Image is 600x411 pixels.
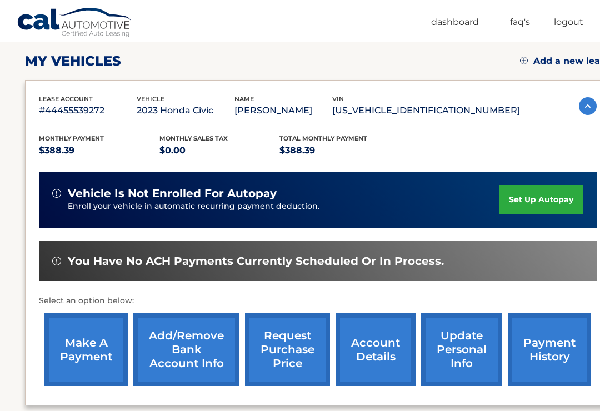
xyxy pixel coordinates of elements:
[336,313,416,386] a: account details
[279,134,367,142] span: Total Monthly Payment
[332,103,520,118] p: [US_VEHICLE_IDENTIFICATION_NUMBER]
[39,134,104,142] span: Monthly Payment
[159,134,228,142] span: Monthly sales Tax
[52,189,61,198] img: alert-white.svg
[332,95,344,103] span: vin
[68,187,277,201] span: vehicle is not enrolled for autopay
[137,103,234,118] p: 2023 Honda Civic
[44,313,128,386] a: make a payment
[431,13,479,32] a: Dashboard
[52,257,61,265] img: alert-white.svg
[133,313,239,386] a: Add/Remove bank account info
[39,103,137,118] p: #44455539272
[159,143,280,158] p: $0.00
[68,254,444,268] span: You have no ACH payments currently scheduled or in process.
[508,313,591,386] a: payment history
[279,143,400,158] p: $388.39
[245,313,330,386] a: request purchase price
[137,95,164,103] span: vehicle
[39,294,597,308] p: Select an option below:
[39,95,93,103] span: lease account
[68,201,499,213] p: Enroll your vehicle in automatic recurring payment deduction.
[520,57,528,64] img: add.svg
[17,7,133,39] a: Cal Automotive
[25,53,121,69] h2: my vehicles
[579,97,597,115] img: accordion-active.svg
[510,13,530,32] a: FAQ's
[421,313,502,386] a: update personal info
[234,95,254,103] span: name
[234,103,332,118] p: [PERSON_NAME]
[499,185,583,214] a: set up autopay
[554,13,583,32] a: Logout
[39,143,159,158] p: $388.39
